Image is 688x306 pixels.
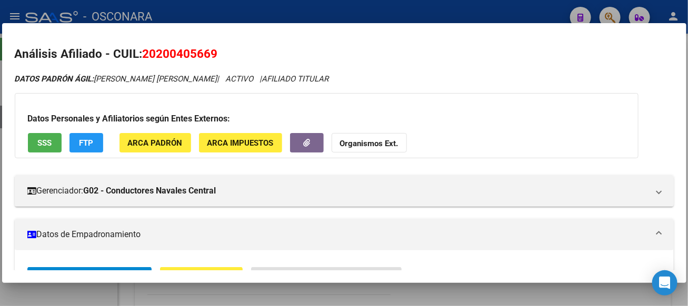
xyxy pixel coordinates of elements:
[15,74,94,84] strong: DATOS PADRÓN ÁGIL:
[28,133,62,152] button: SSS
[251,267,402,287] button: Sin Certificado Discapacidad
[79,138,93,148] span: FTP
[168,270,181,282] mat-icon: remove_red_eye
[119,133,191,152] button: ARCA Padrón
[69,133,103,152] button: FTP
[27,228,649,241] mat-panel-title: Datos de Empadronamiento
[27,267,152,287] button: Enviar Credencial Digital
[28,113,625,125] h3: Datos Personales y Afiliatorios según Entes Externos:
[128,138,183,148] span: ARCA Padrón
[143,47,218,60] span: 20200405669
[262,74,329,84] span: AFILIADO TITULAR
[27,185,649,197] mat-panel-title: Gerenciador:
[37,138,52,148] span: SSS
[160,267,243,287] button: Movimientos
[332,133,407,152] button: Organismos Ext.
[84,185,216,197] strong: G02 - Conductores Navales Central
[652,270,677,295] div: Open Intercom Messenger
[340,139,398,148] strong: Organismos Ext.
[15,74,217,84] span: [PERSON_NAME] [PERSON_NAME]
[15,45,674,63] h2: Análisis Afiliado - CUIL:
[15,219,674,250] mat-expansion-panel-header: Datos de Empadronamiento
[207,138,274,148] span: ARCA Impuestos
[199,133,282,152] button: ARCA Impuestos
[15,175,674,207] mat-expansion-panel-header: Gerenciador:G02 - Conductores Navales Central
[15,74,329,84] i: | ACTIVO |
